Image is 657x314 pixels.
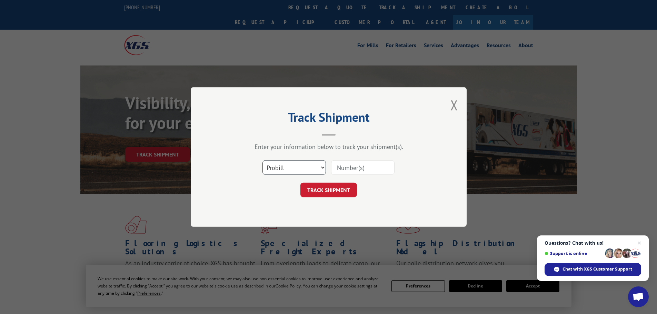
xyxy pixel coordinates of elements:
[635,239,644,247] span: Close chat
[300,183,357,197] button: TRACK SHIPMENT
[225,112,432,125] h2: Track Shipment
[331,160,395,175] input: Number(s)
[450,96,458,114] button: Close modal
[545,240,641,246] span: Questions? Chat with us!
[628,286,649,307] div: Open chat
[545,251,603,256] span: Support is online
[545,263,641,276] div: Chat with XGS Customer Support
[563,266,632,272] span: Chat with XGS Customer Support
[225,143,432,151] div: Enter your information below to track your shipment(s).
